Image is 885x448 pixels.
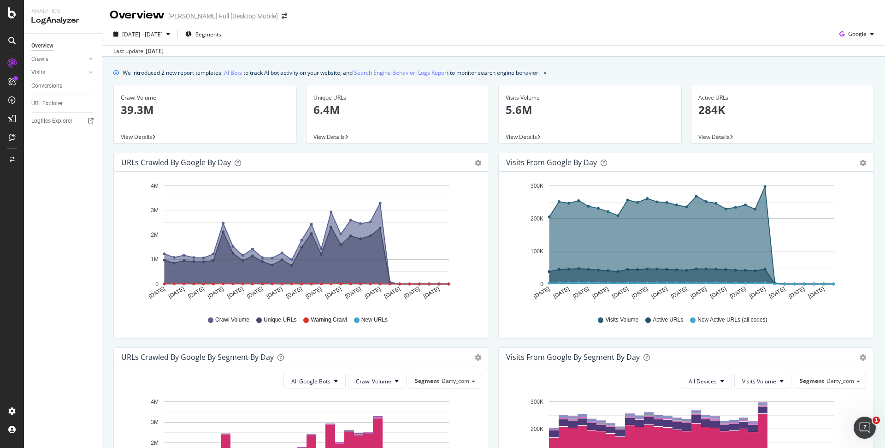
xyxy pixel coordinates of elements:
[285,286,303,300] text: [DATE]
[531,399,543,405] text: 300K
[31,99,95,108] a: URL Explorer
[848,30,867,38] span: Google
[611,286,630,300] text: [DATE]
[313,102,482,118] p: 6.4M
[113,47,164,55] div: Last update
[121,352,274,362] div: URLs Crawled by Google By Segment By Day
[31,54,48,64] div: Crawls
[305,286,323,300] text: [DATE]
[265,286,284,300] text: [DATE]
[361,316,388,324] span: New URLs
[354,68,448,78] a: Search Engine Behavior: Logs Report
[324,286,342,300] text: [DATE]
[531,426,543,432] text: 200K
[31,7,94,15] div: Analytics
[31,81,62,91] div: Conversions
[690,286,708,300] text: [DATE]
[363,286,382,300] text: [DATE]
[860,354,866,361] div: gear
[531,215,543,222] text: 200K
[531,248,543,255] text: 100K
[344,286,362,300] text: [DATE]
[187,286,205,300] text: [DATE]
[383,286,401,300] text: [DATE]
[151,440,159,446] text: 2M
[122,30,163,38] span: [DATE] - [DATE]
[807,286,826,300] text: [DATE]
[246,286,264,300] text: [DATE]
[709,286,727,300] text: [DATE]
[195,30,221,38] span: Segments
[226,286,245,300] text: [DATE]
[403,286,421,300] text: [DATE]
[31,41,95,51] a: Overview
[113,68,874,78] div: info banner
[541,66,549,79] button: close banner
[31,116,72,126] div: Logfiles Explorer
[689,377,717,385] span: All Devices
[121,179,478,307] svg: A chart.
[631,286,649,300] text: [DATE]
[552,286,571,300] text: [DATE]
[653,316,683,324] span: Active URLs
[313,133,345,141] span: View Details
[282,13,287,19] div: arrow-right-arrow-left
[168,12,278,21] div: [PERSON_NAME] Full [Desktop Mobile]
[591,286,610,300] text: [DATE]
[356,377,391,385] span: Crawl Volume
[31,68,45,78] div: Visits
[698,94,867,102] div: Active URLs
[506,179,862,307] div: A chart.
[182,27,225,42] button: Segments
[860,160,866,166] div: gear
[800,377,824,385] span: Segment
[31,15,94,26] div: LogAnalyzer
[313,94,482,102] div: Unique URLs
[291,377,330,385] span: All Google Bots
[264,316,296,324] span: Unique URLs
[415,377,439,385] span: Segment
[151,257,159,263] text: 1M
[734,374,791,388] button: Visits Volume
[506,94,674,102] div: Visits Volume
[729,286,747,300] text: [DATE]
[442,377,469,385] span: Darty_com
[31,54,86,64] a: Crawls
[110,27,174,42] button: [DATE] - [DATE]
[167,286,186,300] text: [DATE]
[605,316,638,324] span: Visits Volume
[146,47,164,55] div: [DATE]
[506,102,674,118] p: 5.6M
[531,183,543,189] text: 300K
[121,102,289,118] p: 39.3M
[475,160,481,166] div: gear
[650,286,669,300] text: [DATE]
[698,102,867,118] p: 284K
[348,374,407,388] button: Crawl Volume
[506,352,640,362] div: Visits from Google By Segment By Day
[151,232,159,238] text: 2M
[311,316,347,324] span: Warning Crawl
[283,374,346,388] button: All Google Bots
[121,133,152,141] span: View Details
[215,316,249,324] span: Crawl Volume
[121,94,289,102] div: Crawl Volume
[31,116,95,126] a: Logfiles Explorer
[788,286,806,300] text: [DATE]
[151,207,159,214] text: 3M
[123,68,540,78] div: We introduced 2 new report templates: to track AI bot activity on your website, and to monitor se...
[681,374,732,388] button: All Devices
[422,286,441,300] text: [DATE]
[532,286,551,300] text: [DATE]
[697,316,767,324] span: New Active URLs (all codes)
[206,286,225,300] text: [DATE]
[475,354,481,361] div: gear
[698,133,730,141] span: View Details
[826,377,854,385] span: Darty_com
[121,158,231,167] div: URLs Crawled by Google by day
[224,68,242,78] a: AI Bots
[147,286,166,300] text: [DATE]
[854,417,876,439] iframe: Intercom live chat
[670,286,688,300] text: [DATE]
